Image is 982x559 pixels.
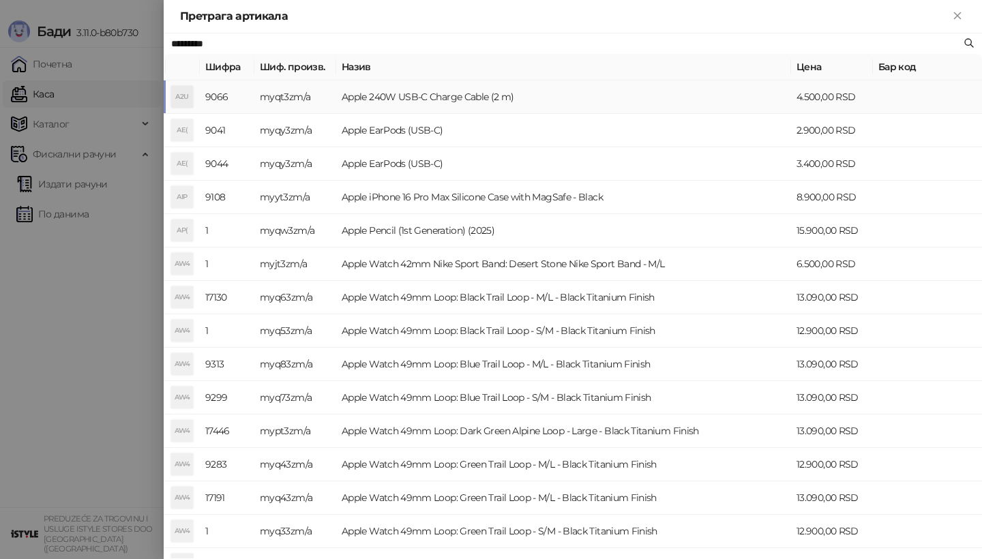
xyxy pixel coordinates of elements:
td: 13.090,00 RSD [791,348,873,381]
td: myq83zm/a [254,348,336,381]
td: Apple Watch 49mm Loop: Green Trail Loop - S/M - Black Titanium Finish [336,515,791,548]
td: myq43zm/a [254,481,336,515]
td: 13.090,00 RSD [791,481,873,515]
th: Бар код [873,54,982,80]
td: 9299 [200,381,254,414]
div: A2U [171,86,193,108]
td: myq43zm/a [254,448,336,481]
th: Шиф. произв. [254,54,336,80]
td: 8.900,00 RSD [791,181,873,214]
td: myq63zm/a [254,281,336,314]
div: AW4 [171,420,193,442]
td: myqt3zm/a [254,80,336,114]
td: myq33zm/a [254,515,336,548]
td: 9066 [200,80,254,114]
td: Apple Watch 49mm Loop: Black Trail Loop - S/M - Black Titanium Finish [336,314,791,348]
td: 17130 [200,281,254,314]
td: Apple Watch 49mm Loop: Blue Trail Loop - S/M - Black Titanium Finish [336,381,791,414]
div: AW4 [171,387,193,408]
td: 13.090,00 RSD [791,281,873,314]
div: Претрага артикала [180,8,949,25]
td: Apple Watch 49mm Loop: Blue Trail Loop - M/L - Black Titanium Finish [336,348,791,381]
td: myqy3zm/a [254,114,336,147]
td: 12.900,00 RSD [791,515,873,548]
td: Apple Watch 49mm Loop: Dark Green Alpine Loop - Large - Black Titanium Finish [336,414,791,448]
div: AW4 [171,487,193,509]
div: AE( [171,119,193,141]
td: myqy3zm/a [254,147,336,181]
div: AE( [171,153,193,175]
td: Apple 240W USB-C Charge Cable (2 m) [336,80,791,114]
td: 15.900,00 RSD [791,214,873,247]
div: AW4 [171,253,193,275]
td: myq73zm/a [254,381,336,414]
td: 4.500,00 RSD [791,80,873,114]
td: myqw3zm/a [254,214,336,247]
td: 1 [200,314,254,348]
div: AW4 [171,453,193,475]
td: 1 [200,247,254,281]
td: myyt3zm/a [254,181,336,214]
td: 17191 [200,481,254,515]
td: Apple Watch 49mm Loop: Black Trail Loop - M/L - Black Titanium Finish [336,281,791,314]
div: AP( [171,220,193,241]
td: 3.400,00 RSD [791,147,873,181]
td: 9313 [200,348,254,381]
td: 17446 [200,414,254,448]
td: Apple iPhone 16 Pro Max Silicone Case with MagSafe - Black [336,181,791,214]
td: 9044 [200,147,254,181]
td: Apple Watch 49mm Loop: Green Trail Loop - M/L - Black Titanium Finish [336,481,791,515]
td: myq53zm/a [254,314,336,348]
td: 13.090,00 RSD [791,381,873,414]
td: Apple Watch 49mm Loop: Green Trail Loop - M/L - Black Titanium Finish [336,448,791,481]
th: Цена [791,54,873,80]
td: 12.900,00 RSD [791,314,873,348]
td: 6.500,00 RSD [791,247,873,281]
td: Apple EarPods (USB-C) [336,147,791,181]
div: AIP [171,186,193,208]
td: Apple Pencil (1st Generation) (2025) [336,214,791,247]
td: 13.090,00 RSD [791,414,873,448]
td: mypt3zm/a [254,414,336,448]
div: AW4 [171,320,193,342]
td: 1 [200,515,254,548]
td: 12.900,00 RSD [791,448,873,481]
div: AW4 [171,286,193,308]
button: Close [949,8,966,25]
td: 9041 [200,114,254,147]
td: Apple Watch 42mm Nike Sport Band: Desert Stone Nike Sport Band - M/L [336,247,791,281]
td: 1 [200,214,254,247]
td: myjt3zm/a [254,247,336,281]
th: Назив [336,54,791,80]
td: 9108 [200,181,254,214]
td: 9283 [200,448,254,481]
td: 2.900,00 RSD [791,114,873,147]
div: AW4 [171,520,193,542]
th: Шифра [200,54,254,80]
td: Apple EarPods (USB-C) [336,114,791,147]
div: AW4 [171,353,193,375]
